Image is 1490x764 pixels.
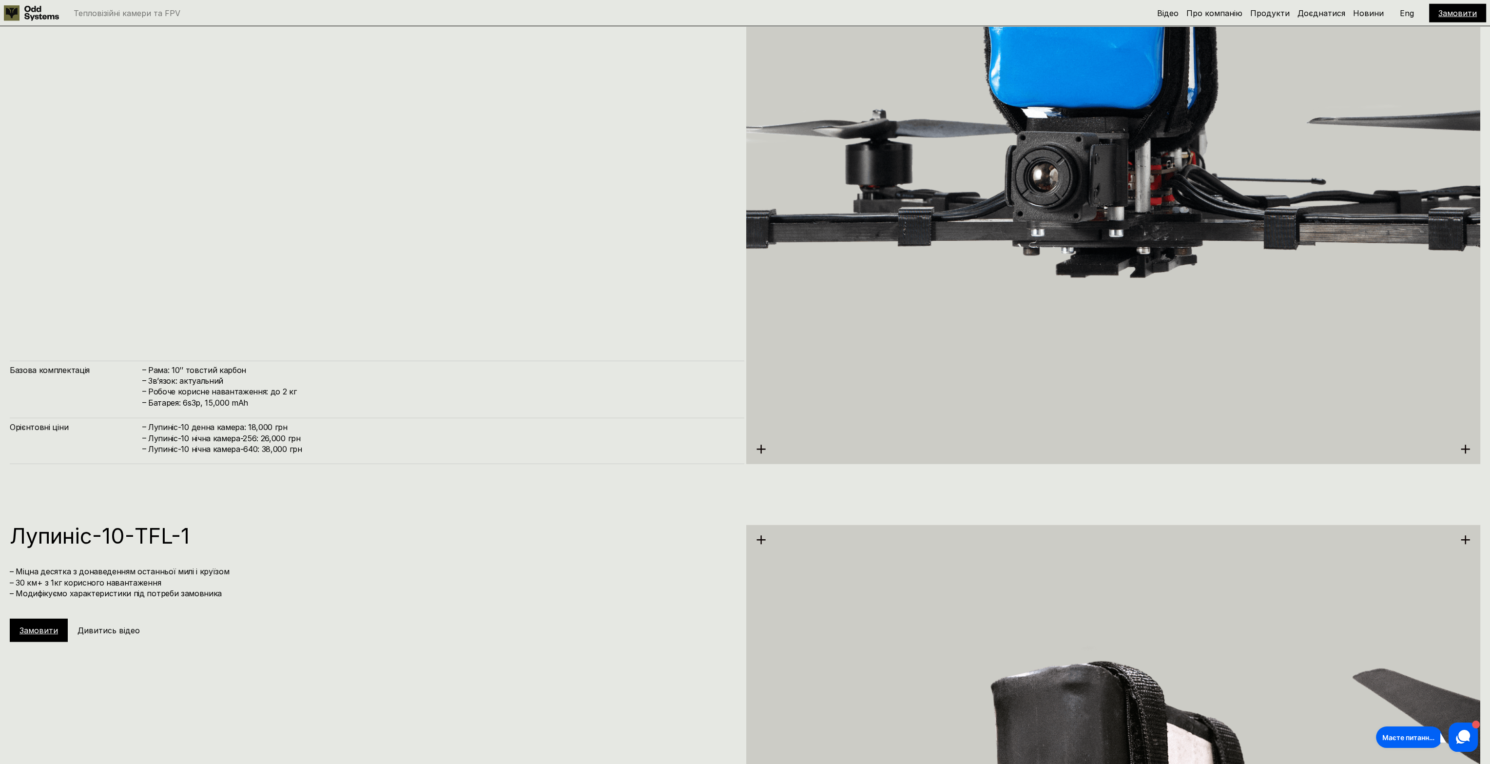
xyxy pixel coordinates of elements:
h4: – [142,432,146,443]
h4: Лупиніс-10 нічна камера-640: 38,000 грн [148,444,735,454]
h4: Батарея: 6s3p, 15,000 mAh [148,397,735,408]
h4: Зв’язок: актуальний [148,375,735,386]
h4: – [142,364,146,374]
h4: – [142,375,146,386]
a: Відео [1157,8,1179,18]
h5: Дивитись відео [77,625,140,636]
a: Доєднатися [1297,8,1345,18]
a: Замовити [1438,8,1477,18]
a: Продукти [1250,8,1290,18]
p: Тепловізійні камери та FPV [74,9,180,17]
h4: – [142,421,146,432]
h4: – [142,397,146,408]
iframe: HelpCrunch [1374,720,1480,754]
h4: Базова комплектація [10,365,141,375]
h4: Рама: 10’’ товстий карбон [148,365,735,375]
a: Новини [1353,8,1384,18]
h1: Лупиніс-10-TFL-1 [10,525,735,547]
a: Замовити [19,626,58,635]
h4: Лупиніс-10 денна камера: 18,000 грн [148,422,735,432]
h4: – [142,386,146,396]
h4: Робоче корисне навантаження: до 2 кг [148,386,735,397]
h4: Орієнтовні ціни [10,422,141,432]
a: Про компанію [1186,8,1242,18]
p: Eng [1400,9,1414,17]
h4: – Міцна десятка з донаведенням останньої милі і круїзом – 30 км+ з 1кг корисного навантаження – М... [10,566,735,599]
h4: – [142,443,146,454]
h4: Лупиніс-10 нічна камера-256: 26,000 грн [148,433,735,444]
